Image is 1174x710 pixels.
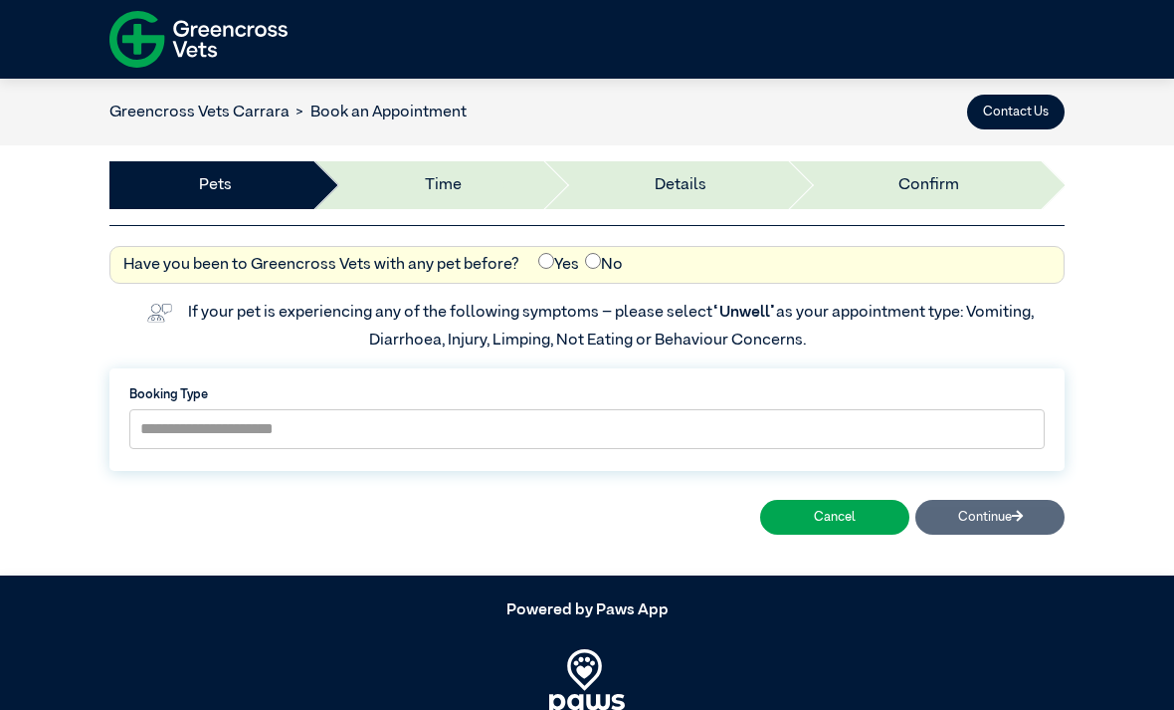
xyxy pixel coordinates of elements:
label: Booking Type [129,385,1045,404]
label: If your pet is experiencing any of the following symptoms – please select as your appointment typ... [188,305,1037,349]
button: Contact Us [967,95,1065,129]
label: Have you been to Greencross Vets with any pet before? [123,253,519,277]
a: Greencross Vets Carrara [109,105,290,120]
button: Cancel [760,500,909,535]
label: No [585,253,623,277]
img: f-logo [109,5,288,74]
h5: Powered by Paws App [109,601,1065,620]
label: Yes [538,253,579,277]
a: Pets [199,173,232,197]
img: vet [140,297,178,329]
li: Book an Appointment [290,101,467,124]
span: “Unwell” [712,305,776,321]
input: Yes [538,253,554,269]
nav: breadcrumb [109,101,467,124]
input: No [585,253,601,269]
